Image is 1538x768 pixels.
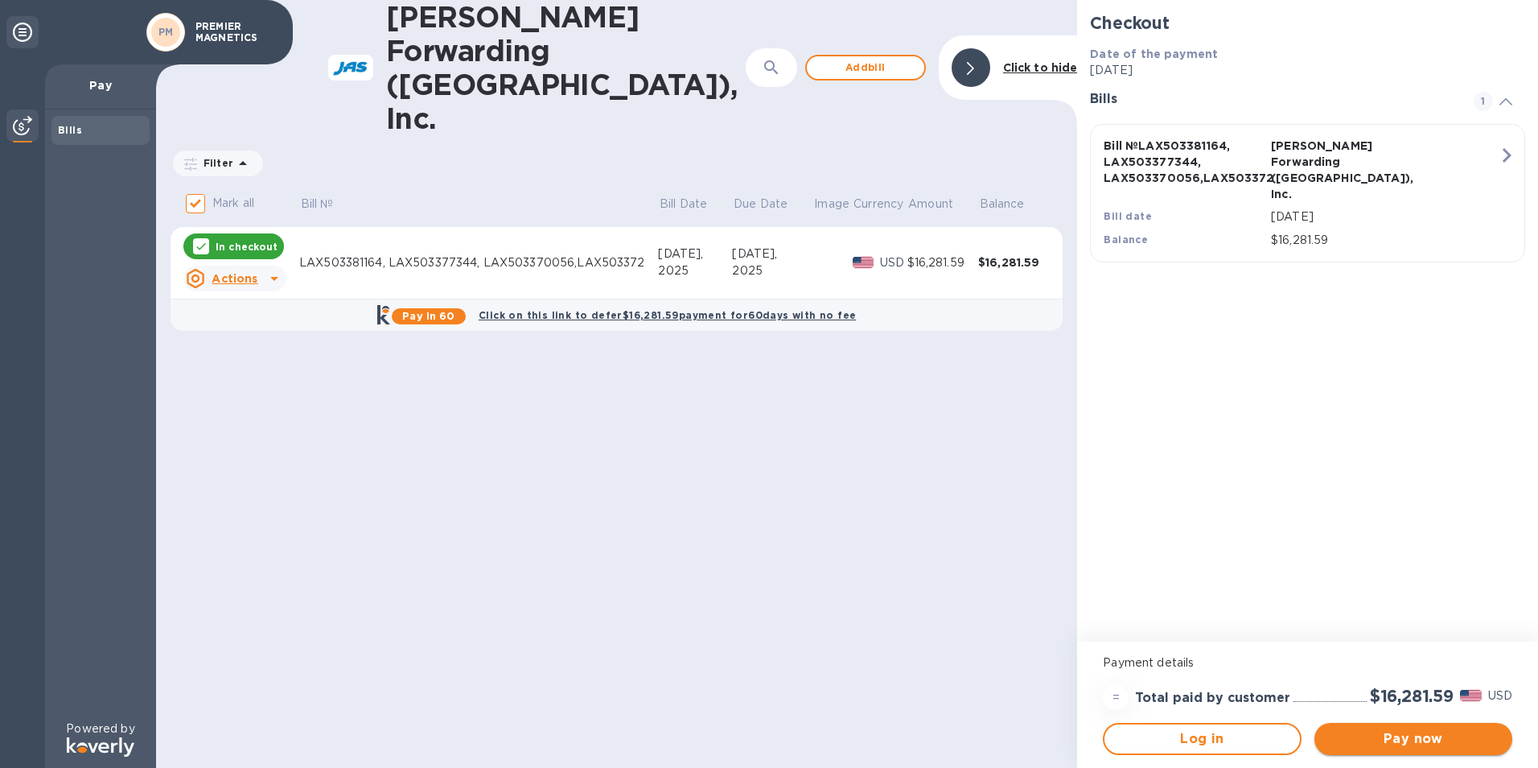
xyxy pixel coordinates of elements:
[1135,691,1290,706] h3: Total paid by customer
[1104,210,1152,222] b: Bill date
[1314,723,1512,755] button: Pay now
[301,196,355,213] span: Bill №
[1271,209,1499,225] p: [DATE]
[908,196,974,213] span: Amount
[1090,124,1525,262] button: Bill №LAX503381164, LAX503377344, LAX503370056,LAX503372[PERSON_NAME] Forwarding ([GEOGRAPHIC_DAT...
[1460,690,1482,701] img: USD
[301,196,334,213] p: Bill №
[58,77,143,93] p: Pay
[58,124,82,136] b: Bills
[212,272,257,285] u: Actions
[197,156,233,170] p: Filter
[216,240,278,254] p: In checkout
[853,196,903,213] p: Currency
[658,262,732,279] div: 2025
[1327,729,1499,749] span: Pay now
[732,262,812,279] div: 2025
[1090,47,1218,60] b: Date of the payment
[1271,138,1432,202] p: [PERSON_NAME] Forwarding ([GEOGRAPHIC_DATA]), Inc.
[1370,686,1454,706] h2: $16,281.59
[980,196,1046,213] span: Balance
[658,246,732,262] div: [DATE],
[814,196,849,213] p: Image
[1090,13,1525,33] h2: Checkout
[1117,729,1286,749] span: Log in
[67,737,134,757] img: Logo
[853,257,874,268] img: USD
[1488,687,1512,704] p: USD
[734,196,788,213] p: Due Date
[66,721,134,737] p: Powered by
[1474,92,1493,111] span: 1
[1103,684,1129,710] div: =
[158,26,174,38] b: PM
[907,254,979,271] div: $16,281.59
[978,254,1050,270] div: $16,281.59
[1104,138,1265,186] p: Bill № LAX503381164, LAX503377344, LAX503370056,LAX503372
[820,58,911,77] span: Add bill
[195,21,276,43] p: PREMIER MAGNETICS
[1104,233,1148,246] b: Balance
[1090,92,1454,107] h3: Bills
[805,55,926,81] button: Addbill
[660,196,707,213] p: Bill Date
[402,310,454,322] b: Pay in 60
[732,246,812,262] div: [DATE],
[299,254,658,271] div: LAX503381164, LAX503377344, LAX503370056,LAX503372
[212,195,254,212] p: Mark all
[980,196,1025,213] p: Balance
[908,196,953,213] p: Amount
[1003,61,1078,74] b: Click to hide
[660,196,728,213] span: Bill Date
[1090,62,1525,79] p: [DATE]
[1103,723,1301,755] button: Log in
[1271,232,1499,249] p: $16,281.59
[479,309,856,321] b: Click on this link to defer $16,281.59 payment for 60 days with no fee
[734,196,808,213] span: Due Date
[880,254,907,271] p: USD
[1103,654,1512,671] p: Payment details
